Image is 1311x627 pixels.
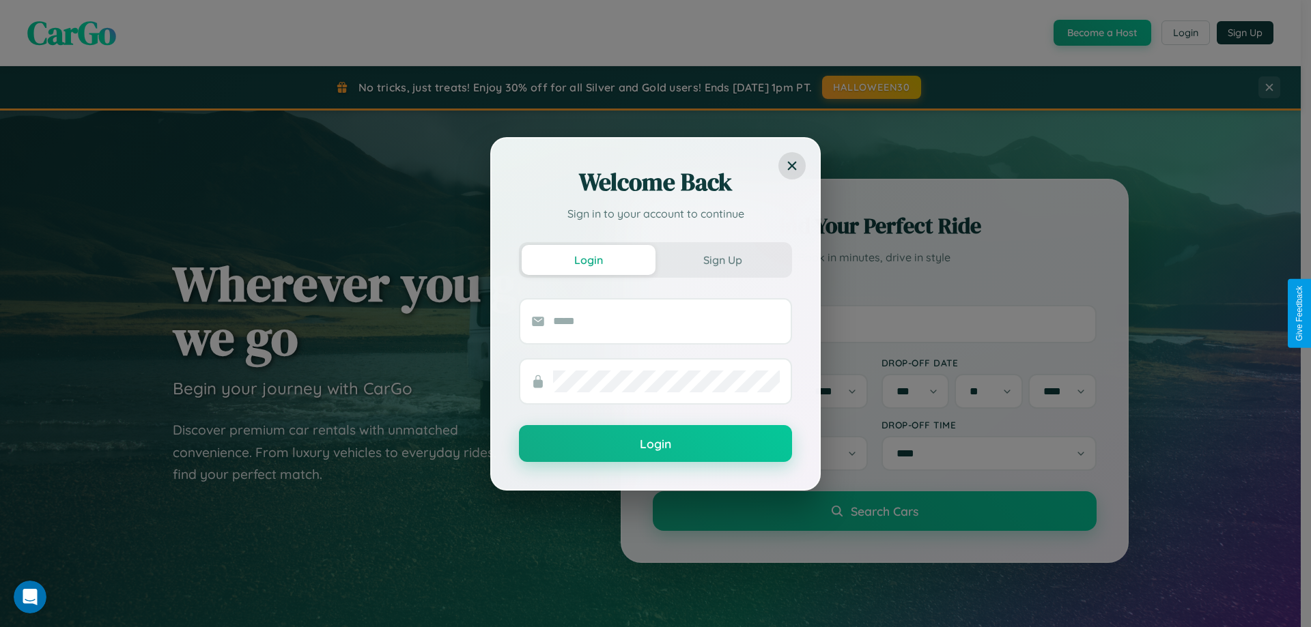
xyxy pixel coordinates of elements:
[519,166,792,199] h2: Welcome Back
[519,425,792,462] button: Login
[519,205,792,222] p: Sign in to your account to continue
[14,581,46,613] iframe: Intercom live chat
[522,245,655,275] button: Login
[655,245,789,275] button: Sign Up
[1295,286,1304,341] div: Give Feedback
